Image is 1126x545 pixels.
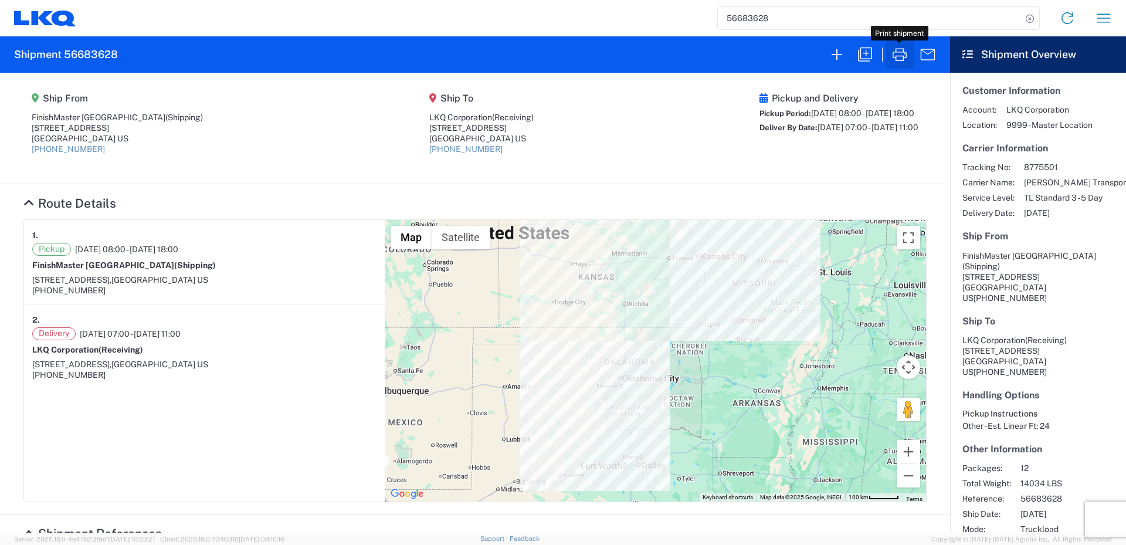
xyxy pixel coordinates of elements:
strong: 1. [32,228,38,243]
img: Google [388,486,426,502]
a: Terms [906,496,922,502]
h5: Customer Information [962,85,1114,96]
div: Other - Est. Linear Ft: 24 [962,421,1114,431]
h5: Ship To [962,316,1114,327]
span: Tracking No: [962,162,1015,172]
address: [GEOGRAPHIC_DATA] US [962,251,1114,303]
span: Pickup Period: [759,109,811,118]
button: Map Scale: 100 km per 48 pixels [845,493,903,502]
h5: Pickup and Delivery [759,93,918,104]
span: [GEOGRAPHIC_DATA] US [111,275,208,285]
span: Service Level: [962,192,1015,203]
span: (Receiving) [492,113,534,122]
h5: Handling Options [962,390,1114,401]
span: (Shipping) [962,262,1000,271]
address: [GEOGRAPHIC_DATA] US [962,335,1114,377]
h5: Ship From [32,93,203,104]
span: [PHONE_NUMBER] [974,293,1047,303]
button: Show satellite imagery [432,226,490,249]
strong: 2. [32,313,40,327]
button: Drag Pegman onto the map to open Street View [897,398,920,421]
span: 14034 LBS [1020,478,1121,489]
button: Map camera controls [897,356,920,379]
span: [DATE] 10:23:21 [109,536,155,543]
span: Client: 2025.18.0-7346316 [160,536,284,543]
span: [DATE] 07:00 - [DATE] 11:00 [818,123,918,132]
h6: Pickup Instructions [962,409,1114,419]
span: [STREET_ADDRESS], [32,275,111,285]
span: (Receiving) [1025,336,1067,345]
h5: Ship To [429,93,534,104]
span: LKQ Corporation [STREET_ADDRESS] [962,336,1067,356]
span: Map data ©2025 Google, INEGI [760,494,842,500]
span: Delivery [32,327,76,340]
span: Truckload [1020,524,1121,534]
span: [STREET_ADDRESS] [962,272,1040,282]
h2: Shipment 56683628 [14,48,118,62]
a: Hide Details [23,526,162,541]
span: Server: 2025.18.0-4e47823f9d1 [14,536,155,543]
span: (Shipping) [174,260,216,270]
span: Total Weight: [962,478,1011,489]
span: 56683628 [1020,493,1121,504]
span: Carrier Name: [962,177,1015,188]
button: Show street map [391,226,432,249]
div: [STREET_ADDRESS] [429,123,534,133]
span: [DATE] 08:00 - [DATE] 18:00 [75,244,178,255]
span: Reference: [962,493,1011,504]
span: [DATE] [1020,509,1121,519]
span: (Shipping) [165,113,203,122]
span: [PHONE_NUMBER] [974,367,1047,377]
h5: Other Information [962,444,1114,455]
input: Shipment, tracking or reference number [718,7,1022,29]
span: Copyright © [DATE]-[DATE] Agistix Inc., All Rights Reserved [931,534,1112,544]
a: Support [480,535,510,542]
span: Mode: [962,524,1011,534]
span: Location: [962,120,997,130]
span: [GEOGRAPHIC_DATA] US [111,360,208,369]
span: [DATE] 08:10:16 [239,536,284,543]
span: Deliver By Date: [759,123,818,132]
div: [PHONE_NUMBER] [32,285,377,296]
h5: Ship From [962,231,1114,242]
span: 12 [1020,463,1121,473]
span: Delivery Date: [962,208,1015,218]
div: [GEOGRAPHIC_DATA] US [32,133,203,144]
span: Packages: [962,463,1011,473]
header: Shipment Overview [950,36,1126,73]
h5: Carrier Information [962,143,1114,154]
button: Toggle fullscreen view [897,226,920,249]
span: FinishMaster [GEOGRAPHIC_DATA] [962,251,1096,260]
span: (Receiving) [99,345,143,354]
div: LKQ Corporation [429,112,534,123]
div: [GEOGRAPHIC_DATA] US [429,133,534,144]
span: 9999 - Master Location [1006,120,1093,130]
button: Zoom out [897,464,920,488]
span: Ship Date: [962,509,1011,519]
span: [DATE] 07:00 - [DATE] 11:00 [80,329,181,339]
strong: FinishMaster [GEOGRAPHIC_DATA] [32,260,216,270]
strong: LKQ Corporation [32,345,143,354]
button: Keyboard shortcuts [703,493,753,502]
span: Account: [962,104,997,115]
span: [STREET_ADDRESS], [32,360,111,369]
a: [PHONE_NUMBER] [429,144,503,154]
span: LKQ Corporation [1006,104,1093,115]
span: 100 km [849,494,869,500]
a: Open this area in Google Maps (opens a new window) [388,486,426,502]
a: Hide Details [23,196,116,211]
a: Feedback [510,535,540,542]
div: [STREET_ADDRESS] [32,123,203,133]
div: FinishMaster [GEOGRAPHIC_DATA] [32,112,203,123]
span: Pickup [32,243,71,256]
span: [DATE] 08:00 - [DATE] 18:00 [811,109,914,118]
a: [PHONE_NUMBER] [32,144,105,154]
button: Zoom in [897,440,920,463]
div: [PHONE_NUMBER] [32,370,377,380]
